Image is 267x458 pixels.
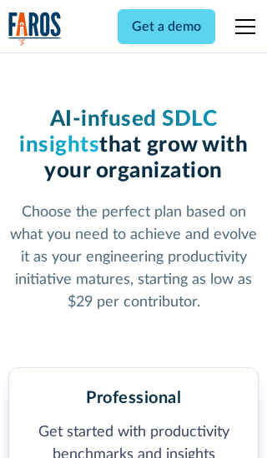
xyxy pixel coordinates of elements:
[8,202,259,314] p: Choose the perfect plan based on what you need to achieve and evolve it as your engineering produ...
[225,7,259,47] div: menu
[8,12,62,46] a: home
[8,12,62,46] img: Logo of the analytics and reporting company Faros.
[8,107,259,185] h1: that grow with your organization
[118,9,215,44] a: Get a demo
[86,388,181,408] h2: Professional
[19,108,217,156] span: AI-infused SDLC insights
